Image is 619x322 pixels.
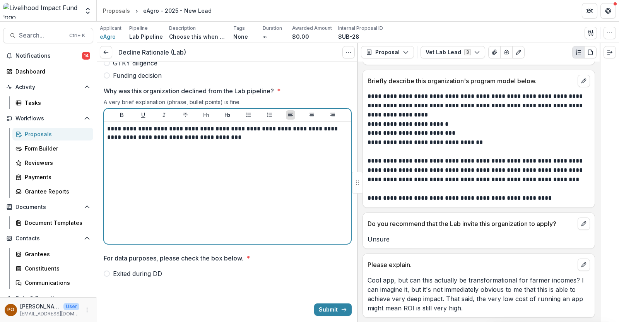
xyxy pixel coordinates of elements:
[578,259,590,271] button: edit
[129,33,163,41] p: Lab Pipeline
[12,216,93,229] a: Document Templates
[3,81,93,93] button: Open Activity
[25,219,87,227] div: Document Templates
[488,46,501,58] button: View Attached Files
[3,65,93,78] a: Dashboard
[117,110,127,120] button: Bold
[15,115,81,122] span: Workflows
[20,302,60,310] p: [PERSON_NAME]
[169,25,196,32] p: Description
[181,110,190,120] button: Strike
[578,75,590,87] button: edit
[368,219,575,228] p: Do you recommend that the Lab invite this organization to apply?
[19,32,65,39] span: Search...
[25,144,87,152] div: Form Builder
[3,50,93,62] button: Notifications14
[3,292,93,305] button: Open Data & Reporting
[3,232,93,245] button: Open Contacts
[3,28,93,43] button: Search...
[15,204,81,211] span: Documents
[12,142,93,155] a: Form Builder
[328,110,337,120] button: Align Right
[582,3,597,19] button: Partners
[512,46,525,58] button: Edit as form
[118,49,186,56] h3: Decline Rationale (Lab)
[604,46,616,58] button: Expand right
[15,84,81,91] span: Activity
[100,5,215,16] nav: breadcrumb
[15,235,81,242] span: Contacts
[25,264,87,272] div: Constituents
[578,218,590,230] button: edit
[314,303,352,316] button: Submit
[25,130,87,138] div: Proposals
[129,25,148,32] p: Pipeline
[7,307,14,312] div: Peige Omondi
[202,110,211,120] button: Heading 1
[104,253,243,263] p: For data purposes, please check the box below.
[342,46,355,58] button: Options
[25,279,87,287] div: Communications
[263,25,282,32] p: Duration
[3,112,93,125] button: Open Workflows
[368,235,590,244] p: Unsure
[12,171,93,183] a: Payments
[12,262,93,275] a: Constituents
[25,99,87,107] div: Tasks
[233,33,248,41] p: None
[169,33,227,41] p: Choose this when adding a new proposal to the first stage of a pipeline.
[12,128,93,140] a: Proposals
[244,110,253,120] button: Bullet List
[292,33,309,41] p: $0.00
[113,71,162,80] span: Funding decision
[143,7,212,15] div: eAgro - 2025 - New Lead
[223,110,232,120] button: Heading 2
[82,3,93,19] button: Open entity switcher
[104,99,351,108] div: A very brief explanation (phrase, bullet points) is fine.
[233,25,245,32] p: Tags
[3,201,93,213] button: Open Documents
[368,76,575,86] p: Briefly describe this organization's program model below.
[25,187,87,195] div: Grantee Reports
[286,110,295,120] button: Align Left
[139,110,148,120] button: Underline
[12,185,93,198] a: Grantee Reports
[572,46,585,58] button: Plaintext view
[292,25,332,32] p: Awarded Amount
[265,110,274,120] button: Ordered List
[100,5,133,16] a: Proposals
[104,86,274,96] p: Why was this organization declined from the Lab pipeline?
[15,53,82,59] span: Notifications
[12,96,93,109] a: Tasks
[100,33,116,41] a: eAgro
[15,295,81,302] span: Data & Reporting
[25,173,87,181] div: Payments
[20,310,79,317] p: [EMAIL_ADDRESS][DOMAIN_NAME]
[338,25,383,32] p: Internal Proposal ID
[361,46,414,58] button: Proposal
[82,52,90,60] span: 14
[82,305,92,315] button: More
[368,260,575,269] p: Please explain.
[25,250,87,258] div: Grantees
[68,31,87,40] div: Ctrl + K
[584,46,597,58] button: PDF view
[113,269,162,278] span: Exited during DD
[12,248,93,260] a: Grantees
[63,303,79,310] p: User
[100,25,121,32] p: Applicant
[103,7,130,15] div: Proposals
[3,3,79,19] img: Livelihood Impact Fund logo
[15,67,87,75] div: Dashboard
[421,46,485,58] button: Vet Lab Lead3
[25,159,87,167] div: Reviewers
[368,276,590,313] p: Cool app, but can this actually be transformational for farmer incomes? I can imagine it, but it'...
[159,110,169,120] button: Italicize
[307,110,316,120] button: Align Center
[263,33,267,41] p: ∞
[12,276,93,289] a: Communications
[338,33,359,41] p: SUB-28
[12,156,93,169] a: Reviewers
[600,3,616,19] button: Get Help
